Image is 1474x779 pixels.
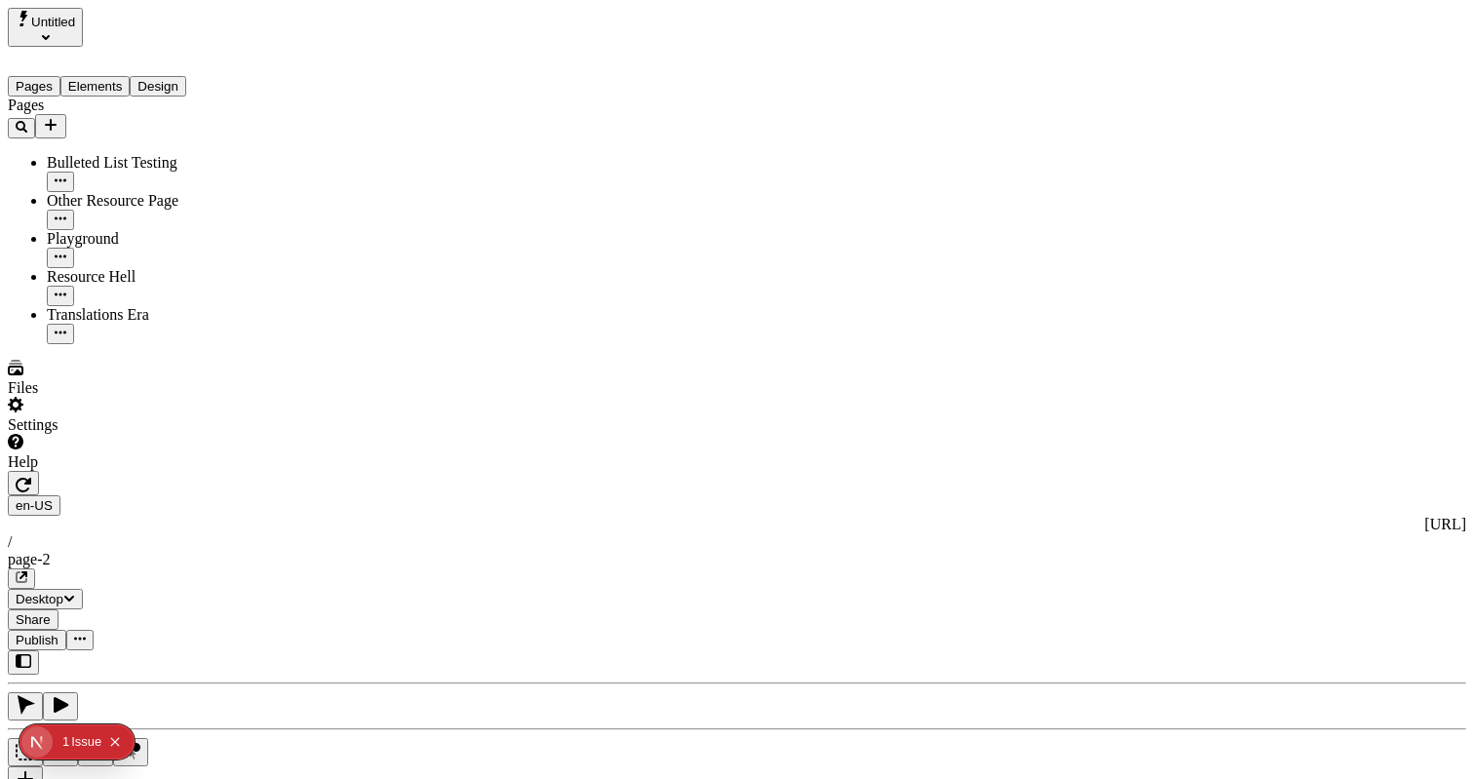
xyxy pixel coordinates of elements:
span: Share [16,612,51,627]
div: Help [8,453,242,471]
div: / [8,533,1466,551]
button: Share [8,609,58,630]
button: Select site [8,8,83,47]
button: Open locale picker [8,495,60,516]
div: page-2 [8,551,1466,568]
button: Pages [8,76,60,97]
div: Settings [8,416,242,434]
div: [URL] [8,516,1466,533]
span: Publish [16,633,58,647]
span: Untitled [31,15,75,29]
div: Bulleted List Testing [47,154,242,172]
button: Box [8,738,43,766]
div: Other Resource Page [47,192,242,210]
div: Resource Hell [47,268,242,286]
button: Desktop [8,589,83,609]
div: Pages [8,97,242,114]
button: Design [130,76,186,97]
div: Playground [47,230,242,248]
div: Files [8,379,242,397]
button: Elements [60,76,131,97]
button: Publish [8,630,66,650]
div: Translations Era [47,306,242,324]
span: Desktop [16,592,63,606]
p: Cookie Test Route [8,16,285,33]
span: en-US [16,498,53,513]
button: Add new [35,114,66,138]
